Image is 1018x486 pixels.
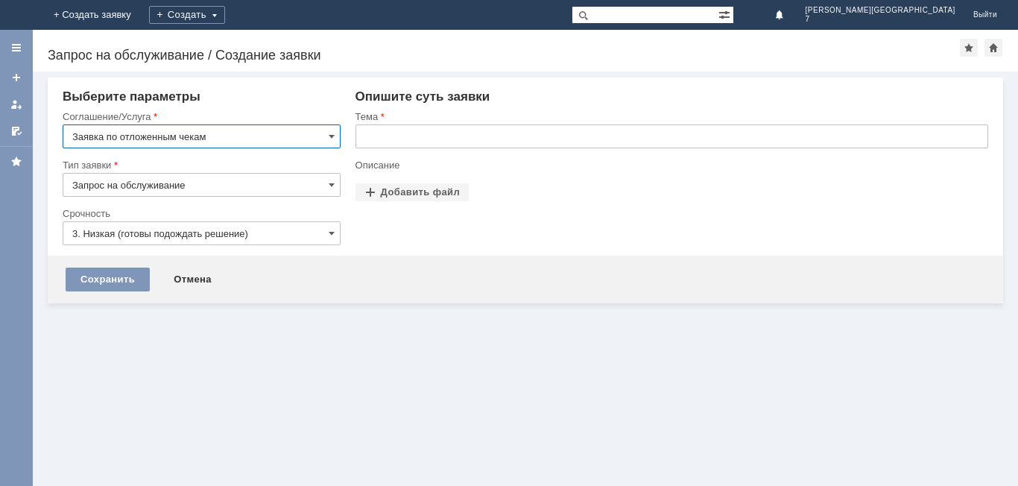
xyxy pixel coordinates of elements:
span: Выберите параметры [63,89,200,104]
div: Тип заявки [63,160,338,170]
a: Мои заявки [4,92,28,116]
div: Описание [355,160,985,170]
div: Соглашение/Услуга [63,112,338,121]
div: Срочность [63,209,338,218]
div: Сделать домашней страницей [984,39,1002,57]
span: [PERSON_NAME][GEOGRAPHIC_DATA] [806,6,955,15]
div: Запрос на обслуживание / Создание заявки [48,48,960,63]
div: Создать [149,6,225,24]
a: Мои согласования [4,119,28,143]
a: Создать заявку [4,66,28,89]
span: Опишите суть заявки [355,89,490,104]
div: Добавить в избранное [960,39,978,57]
div: Тема [355,112,985,121]
span: 7 [806,15,955,24]
span: Расширенный поиск [718,7,733,21]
